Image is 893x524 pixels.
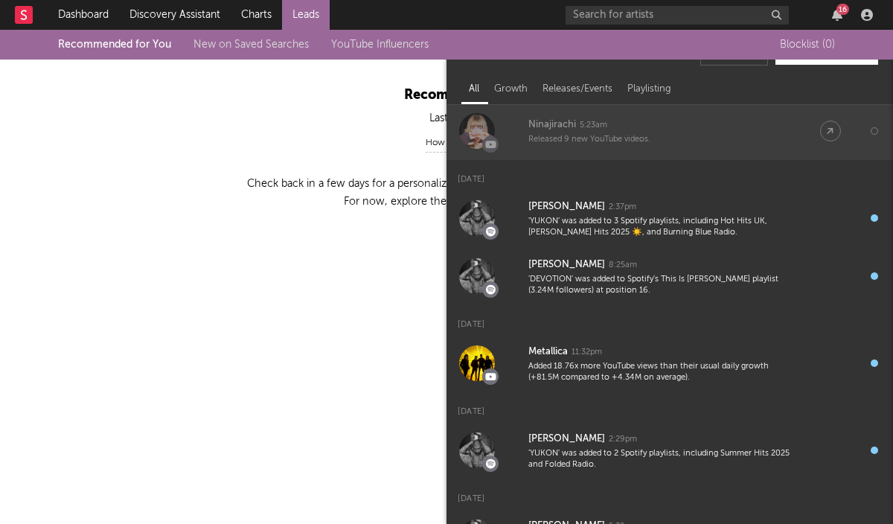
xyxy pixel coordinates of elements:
[528,134,790,145] div: Released 9 new YouTube videos.
[832,9,842,21] button: 16
[572,347,602,358] div: 11:32pm
[446,334,893,392] a: Metallica11:32pmAdded 18.76x more YouTube views than their usual daily growth (+81.5M compared to...
[446,305,893,334] div: [DATE]
[609,202,636,213] div: 2:37pm
[535,77,620,102] div: Releases/Events
[566,6,789,25] input: Search for artists
[446,160,893,189] div: [DATE]
[331,39,429,50] a: YouTube Influencers
[528,361,790,384] div: Added 18.76x more YouTube views than their usual daily growth (+81.5M compared to +4.34M on avera...
[487,77,535,102] div: Growth
[528,216,790,239] div: 'YUKON' was added to 3 Spotify playlists, including Hot Hits UK, [PERSON_NAME] Hits 2025 ☀️, and ...
[528,198,605,216] div: [PERSON_NAME]
[528,116,576,134] div: Ninajirachi
[446,421,893,479] a: [PERSON_NAME]2:29pm'YUKON' was added to 2 Spotify playlists, including Summer Hits 2025 and Folde...
[446,102,893,160] a: Ninajirachi5:23amReleased 9 new YouTube videos.
[528,343,568,361] div: Metallica
[609,434,637,445] div: 2:29pm
[461,77,487,102] div: All
[426,134,531,153] div: How was this list created?
[446,392,893,421] div: [DATE]
[528,274,790,297] div: 'DEVOTION' was added to Spotify's This Is [PERSON_NAME] playlist (3.24M followers) at position 16.
[836,4,849,15] div: 16
[609,260,637,271] div: 8:25am
[528,256,605,274] div: [PERSON_NAME]
[780,39,835,50] span: Blocklist
[446,189,893,247] a: [PERSON_NAME]2:37pm'YUKON' was added to 3 Spotify playlists, including Hot Hits UK, [PERSON_NAME]...
[580,120,607,131] div: 5:23am
[89,109,866,127] div: Last Updated [DATE]
[404,89,551,102] span: Recommended for You
[822,36,835,54] span: ( 0 )
[193,39,309,50] a: New on Saved Searches
[143,175,813,211] p: Check back in a few days for a personalized list of leads, tailored to your discovery preferences...
[528,430,605,448] div: [PERSON_NAME]
[446,479,893,508] div: [DATE]
[620,77,679,102] div: Playlisting
[446,247,893,305] a: [PERSON_NAME]8:25am'DEVOTION' was added to Spotify's This Is [PERSON_NAME] playlist (3.24M follow...
[528,448,790,471] div: 'YUKON' was added to 2 Spotify playlists, including Summer Hits 2025 and Folded Radio.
